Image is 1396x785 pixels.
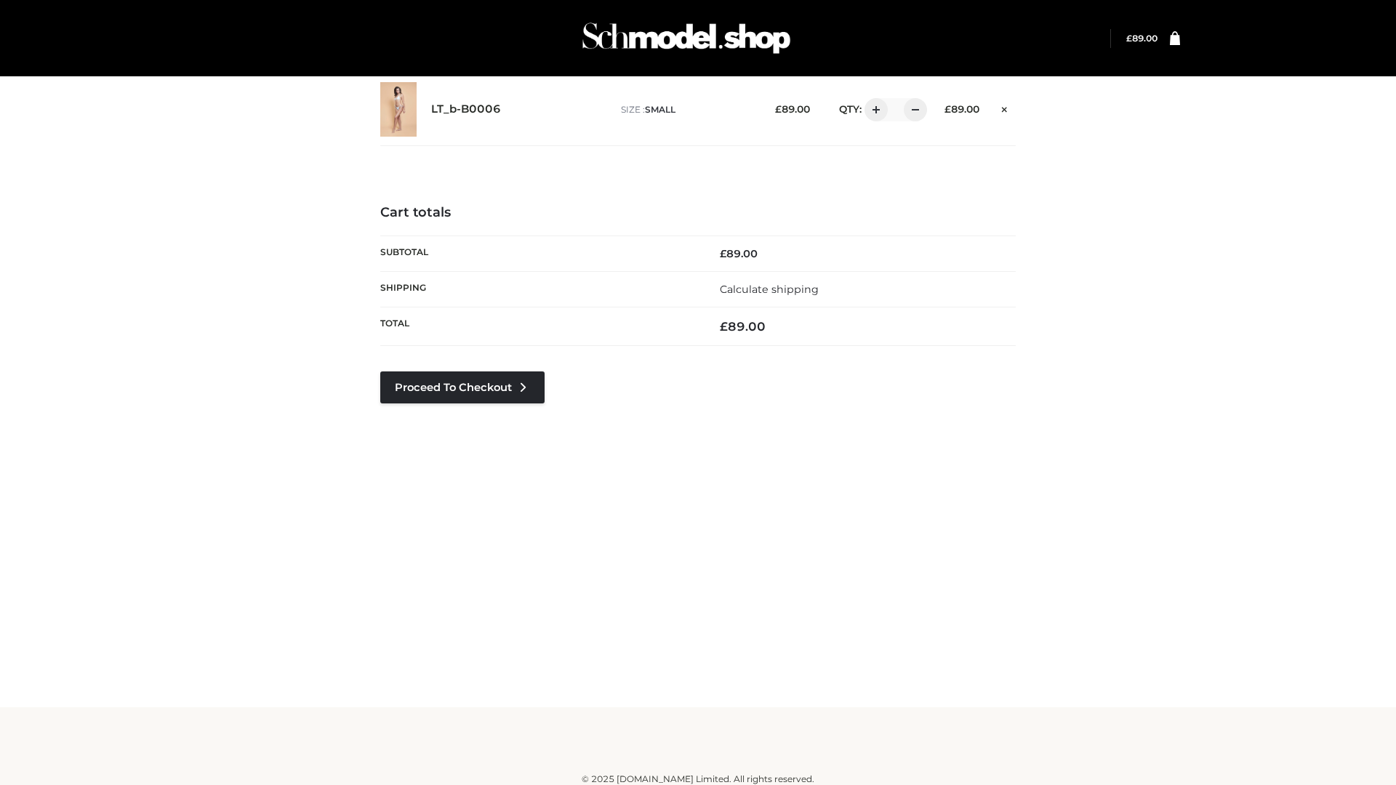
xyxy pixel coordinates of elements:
span: £ [944,103,951,115]
a: Calculate shipping [720,283,819,296]
span: £ [1126,33,1132,44]
bdi: 89.00 [1126,33,1158,44]
h4: Cart totals [380,205,1016,221]
span: £ [720,247,726,260]
img: Schmodel Admin 964 [577,9,795,67]
div: QTY: [825,98,922,121]
bdi: 89.00 [775,103,810,115]
a: £89.00 [1126,33,1158,44]
a: LT_b-B0006 [431,102,501,116]
span: £ [720,319,728,334]
img: LT_b-B0006 - SMALL [380,82,417,137]
a: Remove this item [994,98,1016,117]
th: Subtotal [380,235,698,271]
th: Total [380,307,698,346]
a: Proceed to Checkout [380,371,545,403]
p: size : [621,103,753,116]
bdi: 89.00 [720,319,766,334]
bdi: 89.00 [944,103,979,115]
bdi: 89.00 [720,247,758,260]
span: £ [775,103,782,115]
span: SMALL [645,104,675,115]
th: Shipping [380,271,698,307]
